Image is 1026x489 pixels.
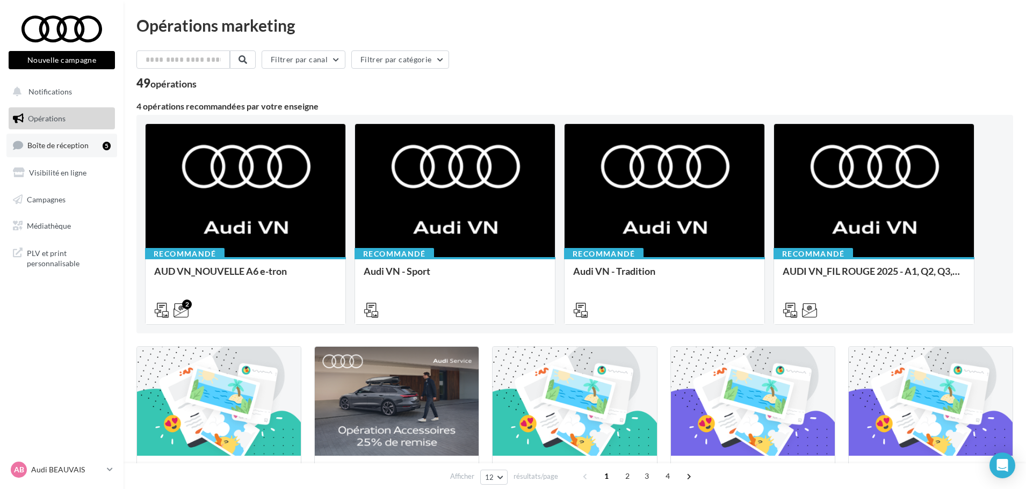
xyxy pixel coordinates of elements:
div: 5 [103,142,111,150]
button: Notifications [6,81,113,103]
a: Campagnes [6,188,117,211]
span: Médiathèque [27,221,71,230]
span: Afficher [450,471,474,481]
span: Boîte de réception [27,141,89,150]
p: Audi BEAUVAIS [31,464,103,475]
span: résultats/page [514,471,558,481]
a: PLV et print personnalisable [6,242,117,273]
div: AUD VN_NOUVELLE A6 e-tron [154,266,337,287]
button: Nouvelle campagne [9,51,115,69]
a: Visibilité en ligne [6,162,117,184]
span: AB [14,464,24,475]
span: 1 [598,468,615,485]
span: 12 [485,473,494,481]
div: 4 opérations recommandées par votre enseigne [136,102,1013,111]
div: opérations [150,79,197,89]
span: Opérations [28,114,66,123]
div: Audi VN - Sport [364,266,546,287]
span: Visibilité en ligne [29,168,86,177]
button: 12 [480,470,508,485]
button: Filtrer par canal [262,50,345,69]
div: Recommandé [564,248,644,260]
span: 3 [638,468,655,485]
span: 4 [659,468,676,485]
span: Notifications [28,87,72,96]
a: Médiathèque [6,215,117,237]
a: Opérations [6,107,117,130]
div: Recommandé [774,248,853,260]
div: Opérations marketing [136,17,1013,33]
span: PLV et print personnalisable [27,246,111,269]
span: 2 [619,468,636,485]
a: Boîte de réception5 [6,134,117,157]
div: Recommandé [145,248,225,260]
div: Audi VN - Tradition [573,266,756,287]
span: Campagnes [27,194,66,203]
div: 49 [136,77,197,89]
button: Filtrer par catégorie [351,50,449,69]
div: AUDI VN_FIL ROUGE 2025 - A1, Q2, Q3, Q5 et Q4 e-tron [783,266,965,287]
div: Recommandé [355,248,434,260]
a: AB Audi BEAUVAIS [9,459,115,480]
div: 2 [182,300,192,309]
div: Open Intercom Messenger [989,452,1015,478]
